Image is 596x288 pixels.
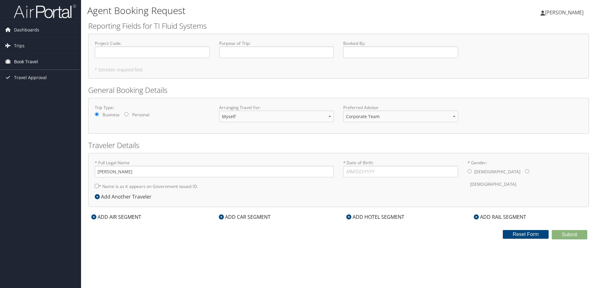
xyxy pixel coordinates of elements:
label: * Gender: [468,160,583,190]
img: airportal-logo.png [14,4,76,19]
label: Business [103,112,119,118]
div: ADD CAR SEGMENT [216,213,274,221]
label: Purpose of Trip : [219,40,334,58]
label: Project Code : [95,40,210,58]
input: * Gender:[DEMOGRAPHIC_DATA][DEMOGRAPHIC_DATA] [468,169,472,173]
input: * Gender:[DEMOGRAPHIC_DATA][DEMOGRAPHIC_DATA] [525,169,529,173]
span: Travel Approval [14,70,47,85]
label: Trip Type: [95,104,210,111]
span: Book Travel [14,54,38,70]
input: Booked By: [343,46,458,58]
label: * Date of Birth: [343,160,458,177]
h1: Agent Booking Request [87,4,422,17]
label: [DEMOGRAPHIC_DATA] [470,178,516,190]
span: [PERSON_NAME] [545,9,584,16]
span: Trips [14,38,25,54]
h2: Traveler Details [88,140,589,151]
label: Booked By : [343,40,458,58]
label: Preferred Advisor [343,104,458,111]
span: Dashboards [14,22,39,38]
input: Purpose of Trip: [219,46,334,58]
a: [PERSON_NAME] [541,3,590,22]
input: * Name is as it appears on Government issued ID. [95,184,99,188]
h2: General Booking Details [88,85,589,95]
label: * Full Legal Name [95,160,334,177]
div: ADD RAIL SEGMENT [471,213,529,221]
div: ADD AIR SEGMENT [88,213,144,221]
div: Add Another Traveler [95,193,155,200]
label: Arranging Travel For: [219,104,334,111]
button: Reset Form [503,230,549,239]
div: ADD HOTEL SEGMENT [343,213,407,221]
input: Project Code: [95,46,210,58]
label: [DEMOGRAPHIC_DATA] [474,166,520,178]
h2: Reporting Fields for TI Fluid Systems [88,21,589,31]
h5: * Denotes required field [95,68,582,72]
label: Personal [132,112,149,118]
button: Submit [552,230,587,239]
input: * Date of Birth: [343,166,458,177]
label: * Name is as it appears on Government issued ID. [95,180,198,192]
input: * Full Legal Name [95,166,334,177]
